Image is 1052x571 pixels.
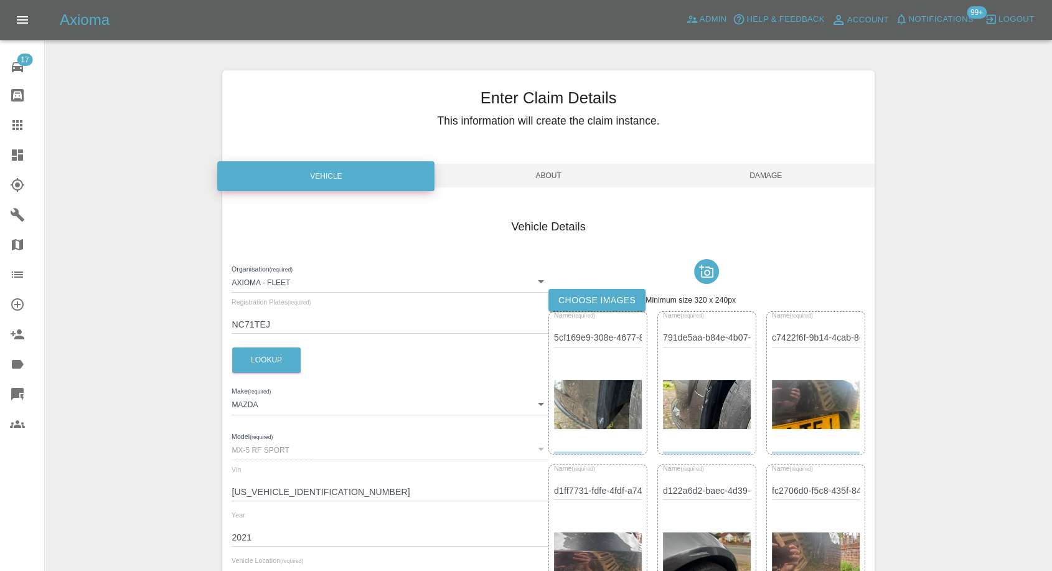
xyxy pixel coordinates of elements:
span: Name [772,312,813,319]
div: Axioma - Fleet [232,270,548,293]
span: 99+ [967,6,987,19]
h4: Vehicle Details [232,219,865,235]
button: Notifications [892,10,977,29]
small: (required) [250,434,273,440]
div: MAZDA [232,392,548,415]
label: Model [232,432,273,441]
span: Name [554,465,595,472]
span: Name [554,312,595,319]
small: (required) [288,300,311,306]
span: About [439,164,657,187]
label: Make [232,387,271,397]
a: Admin [683,10,730,29]
span: Logout [998,12,1034,27]
span: Notifications [909,12,974,27]
small: (required) [280,559,303,564]
small: (required) [789,313,812,319]
label: Organisation [232,264,293,274]
span: Year [232,511,245,519]
small: (required) [680,313,703,319]
small: (required) [270,267,293,272]
button: Open drawer [7,5,37,35]
span: Admin [700,12,727,27]
span: Name [772,465,813,472]
span: 17 [17,54,32,66]
h3: Enter Claim Details [222,86,874,110]
div: Vehicle [217,161,434,191]
h5: Axioma [60,10,110,30]
span: Minimum size 320 x 240px [646,296,736,304]
span: Damage [657,164,875,187]
span: Vehicle Location [232,557,303,564]
button: Lookup [232,347,301,373]
h5: This information will create the claim instance. [222,113,874,129]
span: Name [663,312,704,319]
span: Registration Plates [232,298,311,306]
small: (required) [248,389,271,395]
label: Choose images [548,289,646,312]
small: (required) [571,313,594,319]
span: Help & Feedback [746,12,824,27]
span: Vin [232,466,241,473]
div: MX-5 RF SPORT [232,438,548,460]
span: Name [663,465,704,472]
a: Account [828,10,892,30]
span: Account [847,13,889,27]
small: (required) [571,466,594,471]
small: (required) [680,466,703,471]
button: Help & Feedback [730,10,827,29]
small: (required) [789,466,812,471]
button: Logout [982,10,1037,29]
